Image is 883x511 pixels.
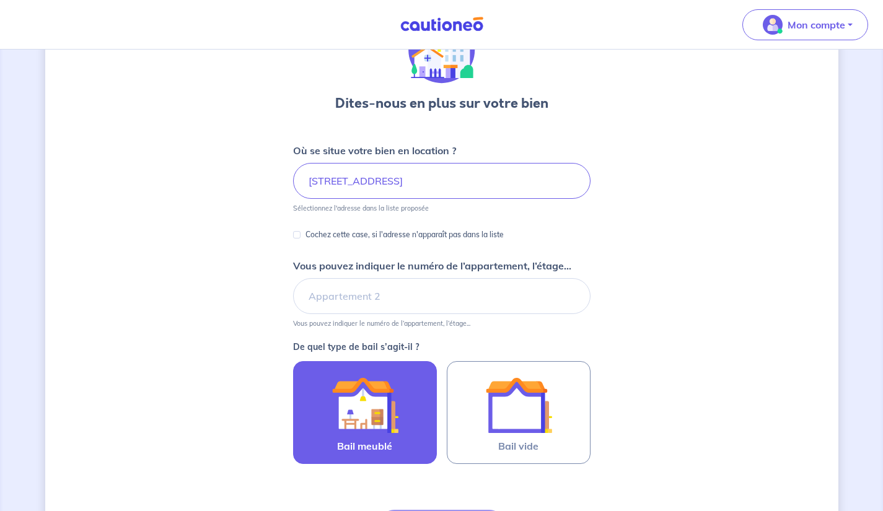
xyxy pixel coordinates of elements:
img: illu_account_valid_menu.svg [763,15,783,35]
img: illu_houses.svg [408,17,475,84]
img: Cautioneo [395,17,488,32]
p: Où se situe votre bien en location ? [293,143,456,158]
p: Sélectionnez l'adresse dans la liste proposée [293,204,429,212]
p: Vous pouvez indiquer le numéro de l’appartement, l’étage... [293,319,470,328]
input: Appartement 2 [293,278,591,314]
p: Vous pouvez indiquer le numéro de l’appartement, l’étage... [293,258,571,273]
img: illu_empty_lease.svg [485,372,552,439]
p: Cochez cette case, si l'adresse n'apparaît pas dans la liste [305,227,504,242]
img: illu_furnished_lease.svg [332,372,398,439]
p: Mon compte [788,17,845,32]
p: De quel type de bail s’agit-il ? [293,343,591,351]
input: 2 rue de paris, 59000 lille [293,163,591,199]
span: Bail meublé [337,439,392,453]
span: Bail vide [498,439,538,453]
button: illu_account_valid_menu.svgMon compte [742,9,868,40]
h3: Dites-nous en plus sur votre bien [335,94,548,113]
